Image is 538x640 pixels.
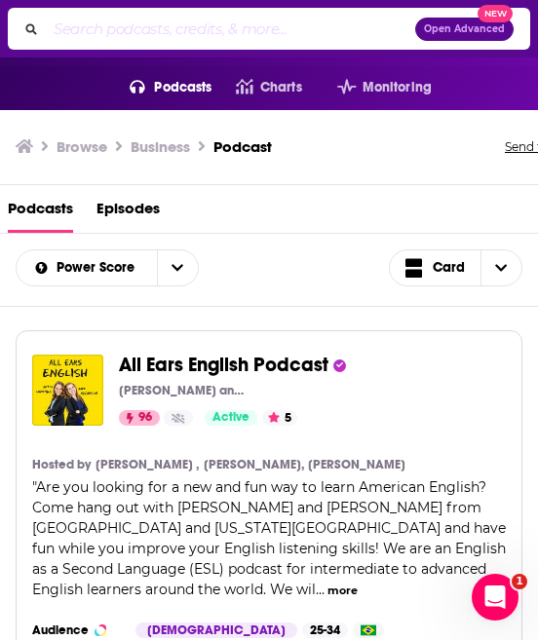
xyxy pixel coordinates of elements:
[16,249,199,286] h2: Choose List sort
[308,457,405,472] a: [PERSON_NAME]
[212,408,250,428] span: Active
[316,581,325,598] span: ...
[424,24,505,34] span: Open Advanced
[32,478,506,598] span: Are you looking for a new and fun way to learn American English? Come hang out with [PERSON_NAME]...
[389,249,523,286] button: Choose View
[32,355,103,426] img: All Ears English Podcast
[119,353,328,377] span: All Ears English Podcast
[96,457,199,472] a: [PERSON_NAME] ,
[119,410,160,426] a: 96
[327,583,358,599] button: more
[213,137,272,156] h3: Podcast
[17,261,157,275] button: open menu
[204,457,304,472] a: [PERSON_NAME],
[46,14,415,45] input: Search podcasts, credits, & more...
[212,72,302,103] a: Charts
[8,193,73,233] a: Podcasts
[135,622,297,638] div: [DEMOGRAPHIC_DATA]
[154,74,211,101] span: Podcasts
[32,457,91,472] h4: Hosted by
[415,18,514,41] button: Open AdvancedNew
[32,622,120,638] h3: Audience
[119,383,250,398] p: [PERSON_NAME] and [PERSON_NAME]
[57,137,107,156] a: Browse
[106,72,212,103] button: open menu
[131,137,190,156] h1: Business
[472,574,519,621] iframe: Intercom live chat
[314,72,432,103] button: open menu
[96,193,160,233] a: Episodes
[57,261,141,275] span: Power Score
[119,355,328,376] a: All Ears English Podcast
[433,261,465,275] span: Card
[205,410,257,426] a: Active
[8,8,530,50] div: Search podcasts, credits, & more...
[512,574,527,589] span: 1
[157,250,198,285] button: open menu
[478,5,513,23] span: New
[262,410,297,426] button: 5
[363,74,432,101] span: Monitoring
[302,622,348,638] div: 25-34
[260,74,302,101] span: Charts
[138,408,152,428] span: 96
[32,478,506,598] span: "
